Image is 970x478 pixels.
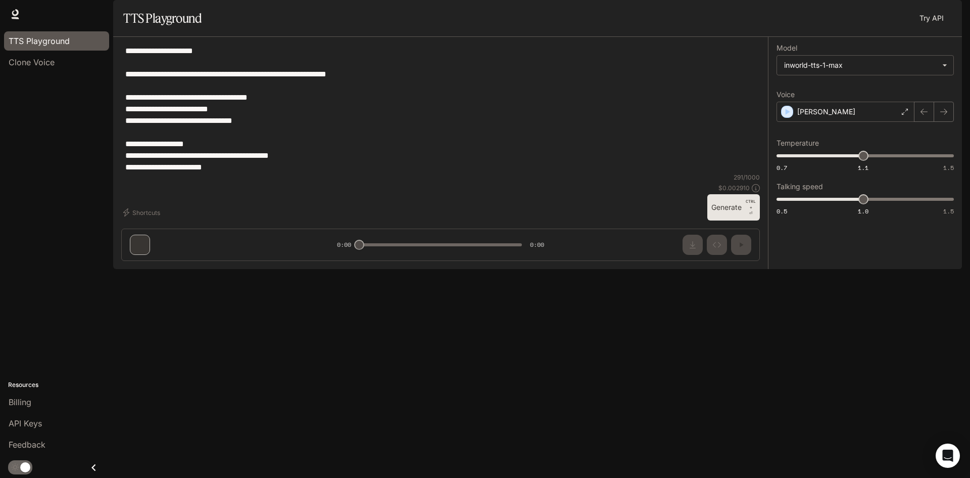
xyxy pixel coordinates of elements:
div: inworld-tts-1-max [784,60,937,70]
span: 0.5 [777,207,787,215]
div: inworld-tts-1-max [777,56,953,75]
button: GenerateCTRL +⏎ [707,194,760,221]
button: Shortcuts [121,204,164,221]
p: Model [777,45,797,52]
span: 0.7 [777,163,787,172]
p: Talking speed [777,183,823,190]
a: Try API [915,8,948,28]
span: 1.5 [943,163,954,172]
p: [PERSON_NAME] [797,107,855,117]
span: 1.1 [858,163,868,172]
h1: TTS Playground [123,8,202,28]
p: CTRL + [746,198,756,210]
div: Open Intercom Messenger [936,444,960,468]
p: Voice [777,91,795,98]
p: Temperature [777,140,819,147]
span: 1.0 [858,207,868,215]
span: 1.5 [943,207,954,215]
p: ⏎ [746,198,756,216]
